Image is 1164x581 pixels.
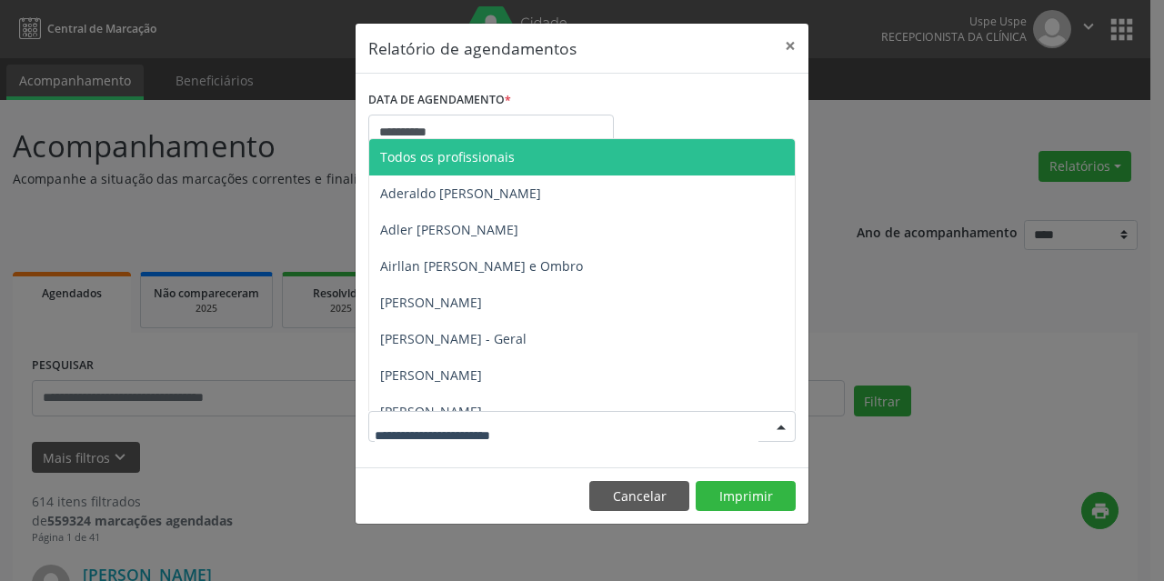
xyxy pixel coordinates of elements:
span: Adler [PERSON_NAME] [380,221,518,238]
span: [PERSON_NAME] [380,366,482,384]
span: Todos os profissionais [380,148,515,165]
button: Imprimir [696,481,796,512]
span: Airllan [PERSON_NAME] e Ombro [380,257,583,275]
span: [PERSON_NAME] [380,294,482,311]
button: Close [772,24,808,68]
label: DATA DE AGENDAMENTO [368,86,511,115]
span: [PERSON_NAME] [380,403,482,420]
button: Cancelar [589,481,689,512]
span: Aderaldo [PERSON_NAME] [380,185,541,202]
h5: Relatório de agendamentos [368,36,577,60]
span: [PERSON_NAME] - Geral [380,330,527,347]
